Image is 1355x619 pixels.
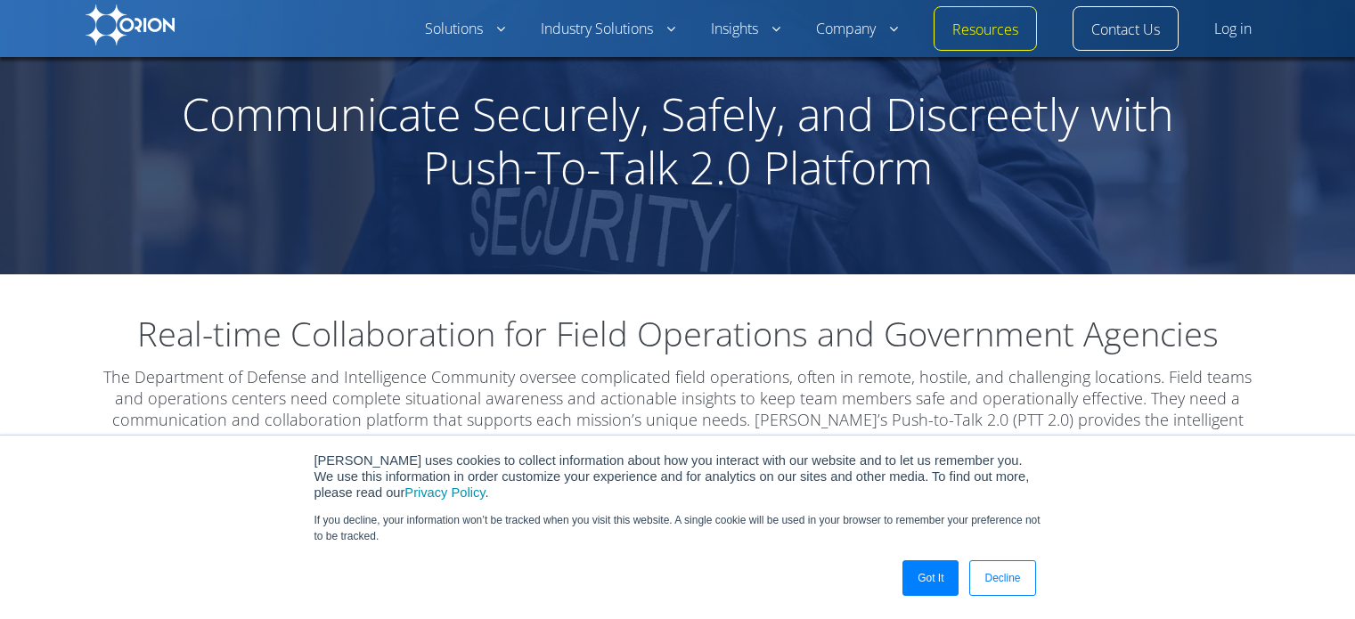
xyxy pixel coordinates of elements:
[902,560,959,596] a: Got It
[1091,20,1160,41] a: Contact Us
[86,4,175,45] img: Orion
[711,19,780,40] a: Insights
[94,366,1261,452] div: The Department of Defense and Intelligence Community oversee complicated field operations, often ...
[314,453,1030,500] span: [PERSON_NAME] uses cookies to collect information about how you interact with our website and to ...
[425,19,505,40] a: Solutions
[1266,533,1355,619] iframe: Chat Widget
[314,512,1041,544] p: If you decline, your information won’t be tracked when you visit this website. A single cookie wi...
[952,20,1018,41] a: Resources
[541,19,675,40] a: Industry Solutions
[94,314,1261,353] h2: Real-time Collaboration for Field Operations and Government Agencies
[404,485,485,500] a: Privacy Policy
[816,19,898,40] a: Company
[143,87,1212,194] h1: Communicate Securely, Safely, and Discreetly with Push-To-Talk 2.0 Platform
[969,560,1035,596] a: Decline
[1214,19,1252,40] a: Log in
